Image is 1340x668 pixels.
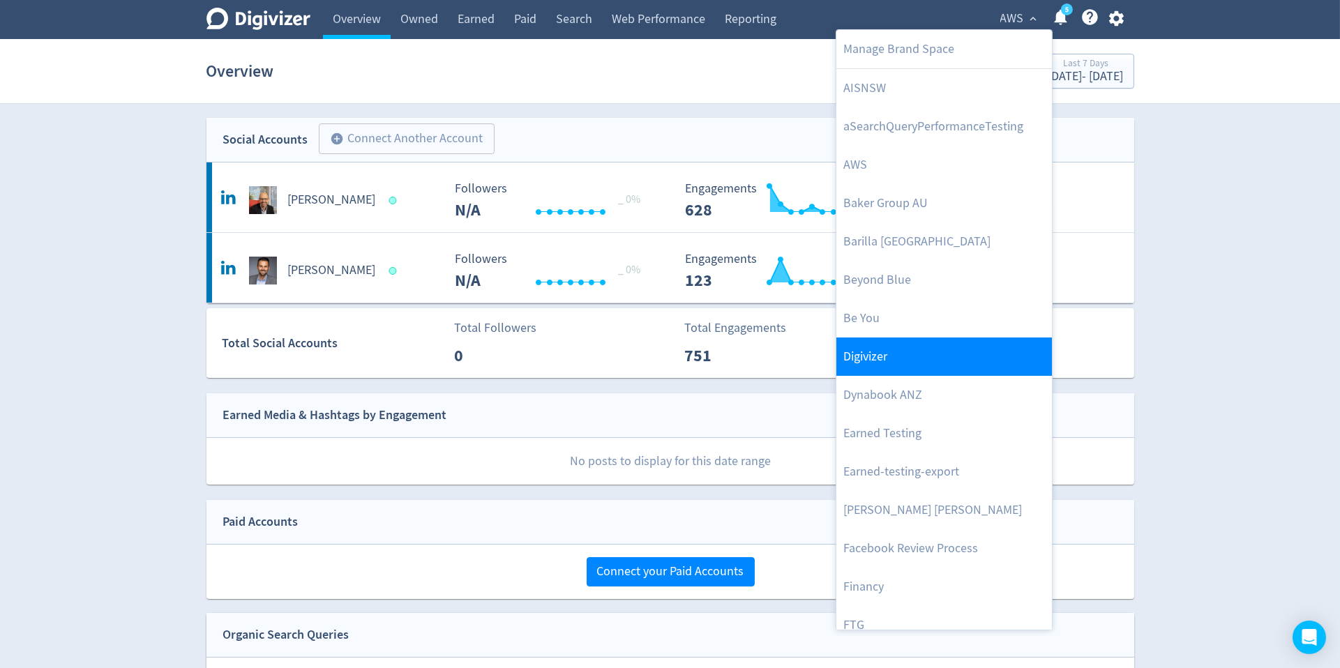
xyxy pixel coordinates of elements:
[836,107,1052,146] a: aSearchQueryPerformanceTesting
[836,184,1052,222] a: Baker Group AU
[836,414,1052,453] a: Earned Testing
[836,222,1052,261] a: Barilla [GEOGRAPHIC_DATA]
[836,261,1052,299] a: Beyond Blue
[836,491,1052,529] a: [PERSON_NAME] [PERSON_NAME]
[836,30,1052,68] a: Manage Brand Space
[836,606,1052,644] a: FTG
[836,299,1052,337] a: Be You
[836,376,1052,414] a: Dynabook ANZ
[836,146,1052,184] a: AWS
[836,337,1052,376] a: Digivizer
[836,529,1052,568] a: Facebook Review Process
[836,568,1052,606] a: Financy
[836,453,1052,491] a: Earned-testing-export
[1293,621,1326,654] div: Open Intercom Messenger
[836,69,1052,107] a: AISNSW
